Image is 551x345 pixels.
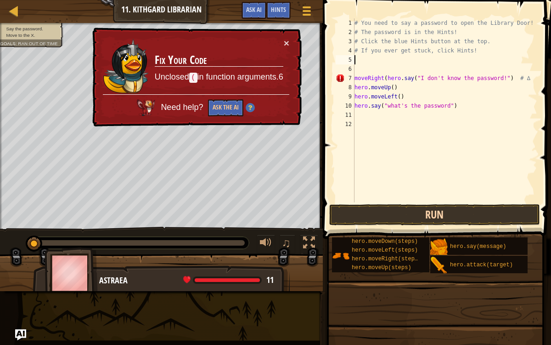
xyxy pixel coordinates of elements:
div: 12 [336,120,354,129]
span: : [16,41,18,46]
span: Move to the X. [6,33,35,38]
div: 10 [336,101,354,110]
button: Ask AI [15,329,26,340]
img: AI [137,99,155,116]
p: Unclosed in function arguments.6 [155,71,283,83]
div: 9 [336,92,354,101]
div: Astraea [99,275,281,287]
span: hero.moveRight(steps) [352,256,421,262]
div: 4 [336,46,354,55]
img: thang_avatar_frame.png [45,247,98,299]
span: Ask AI [246,5,262,14]
div: 6 [336,64,354,74]
h3: Fix Your Code [155,54,283,67]
span: hero.attack(target) [450,262,513,268]
img: portrait.png [430,257,448,274]
code: ( [189,73,197,83]
span: Hints [271,5,286,14]
div: 5 [336,55,354,64]
img: portrait.png [332,247,349,264]
span: Say the password. [6,26,43,31]
span: Need help? [161,103,205,112]
span: hero.say(message) [450,243,506,250]
button: Run [329,204,540,225]
button: Ask the AI [208,99,243,116]
img: portrait.png [430,238,448,256]
button: Show game menu [295,2,318,23]
div: 1 [336,18,354,28]
div: 7 [336,74,354,83]
span: 11 [266,274,274,286]
span: hero.moveLeft(steps) [352,247,418,253]
button: Toggle fullscreen [300,235,318,253]
div: 2 [336,28,354,37]
button: Adjust volume [257,235,275,253]
img: Hint [246,103,255,112]
span: hero.moveUp(steps) [352,264,411,271]
div: health: 11 / 11 [183,276,274,284]
div: 3 [336,37,354,46]
span: ♫ [281,236,291,250]
img: duck_usara.png [103,39,149,94]
button: Ask AI [242,2,266,19]
span: hero.moveDown(steps) [352,238,418,245]
div: 11 [336,110,354,120]
button: × [284,38,289,48]
button: ♫ [280,235,295,253]
div: 8 [336,83,354,92]
span: Ran out of time [18,41,57,46]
